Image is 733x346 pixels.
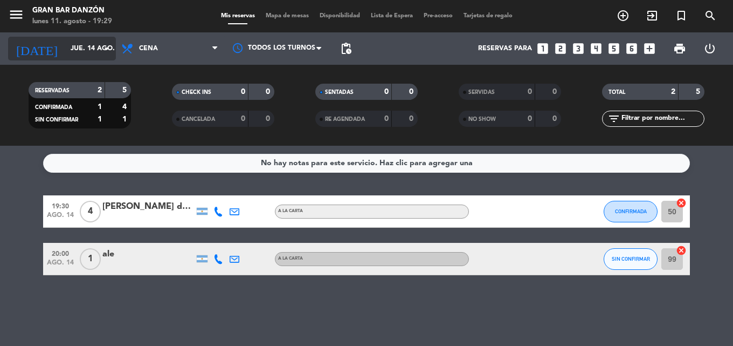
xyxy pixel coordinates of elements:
strong: 1 [98,103,102,111]
i: add_circle_outline [617,9,630,22]
i: power_settings_new [703,42,716,55]
button: CONFIRMADA [604,201,658,222]
div: No hay notas para este servicio. Haz clic para agregar una [261,157,473,169]
i: looks_one [536,42,550,56]
span: Mapa de mesas [260,13,314,19]
strong: 0 [384,115,389,123]
i: turned_in_not [675,9,688,22]
i: cancel [676,245,687,256]
i: search [704,9,717,22]
i: looks_6 [625,42,639,56]
span: Mis reservas [216,13,260,19]
span: SERVIDAS [468,90,495,95]
span: CANCELADA [182,117,215,122]
strong: 0 [266,88,272,96]
span: Pre-acceso [418,13,458,19]
i: looks_3 [571,42,585,56]
div: ale [102,247,194,261]
span: RESERVADAS [35,88,70,93]
span: CONFIRMADA [615,208,647,214]
i: [DATE] [8,37,65,60]
span: ago. 14 [47,212,74,224]
strong: 2 [98,86,102,94]
span: 20:00 [47,247,74,259]
strong: 0 [528,115,532,123]
div: Gran Bar Danzón [32,5,112,16]
strong: 0 [384,88,389,96]
strong: 1 [122,116,129,123]
strong: 5 [122,86,129,94]
span: A LA CARTA [278,209,303,213]
span: print [673,42,686,55]
i: cancel [676,198,687,208]
i: arrow_drop_down [100,42,113,55]
span: SIN CONFIRMAR [612,256,650,262]
strong: 0 [266,115,272,123]
button: SIN CONFIRMAR [604,248,658,270]
span: Reservas para [478,45,532,52]
div: LOG OUT [695,32,725,65]
div: lunes 11. agosto - 19:29 [32,16,112,27]
i: looks_5 [607,42,621,56]
div: [PERSON_NAME] del [PERSON_NAME] [102,200,194,214]
strong: 4 [122,103,129,111]
i: looks_two [554,42,568,56]
input: Filtrar por nombre... [620,113,704,125]
strong: 0 [409,88,416,96]
span: ago. 14 [47,259,74,272]
span: CHECK INS [182,90,211,95]
i: looks_4 [589,42,603,56]
span: Disponibilidad [314,13,365,19]
span: SIN CONFIRMAR [35,117,78,123]
span: RE AGENDADA [325,117,365,122]
button: menu [8,6,24,26]
span: pending_actions [340,42,352,55]
span: Cena [139,45,158,52]
span: A LA CARTA [278,256,303,261]
span: TOTAL [608,90,625,95]
i: add_box [642,42,656,56]
span: Lista de Espera [365,13,418,19]
strong: 2 [671,88,675,96]
strong: 0 [552,88,559,96]
span: 1 [80,248,101,270]
strong: 0 [528,88,532,96]
i: filter_list [607,112,620,125]
strong: 5 [696,88,702,96]
span: CONFIRMADA [35,105,72,110]
strong: 0 [409,115,416,123]
strong: 1 [98,116,102,123]
span: 4 [80,201,101,222]
strong: 0 [552,115,559,123]
strong: 0 [241,115,245,123]
i: exit_to_app [646,9,659,22]
span: Tarjetas de regalo [458,13,518,19]
span: SENTADAS [325,90,354,95]
span: 19:30 [47,199,74,212]
i: menu [8,6,24,23]
strong: 0 [241,88,245,96]
span: NO SHOW [468,117,496,122]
